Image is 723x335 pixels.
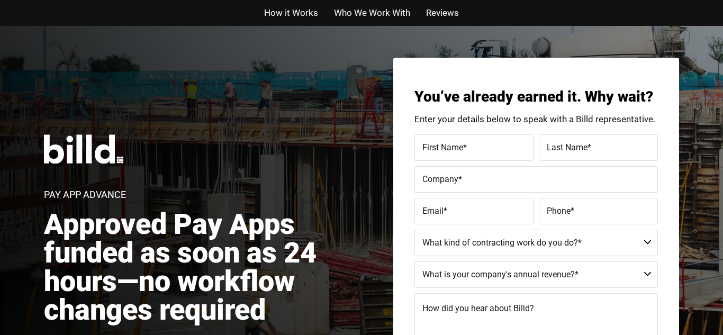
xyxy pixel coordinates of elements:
p: Enter your details below to speak with a Billd representative. [414,115,658,124]
span: First Name [422,142,463,152]
h2: Approved Pay Apps funded as soon as 24 hours—no workflow changes required [44,210,373,324]
span: How did you hear about Billd? [422,303,534,313]
a: How it Works [264,5,318,21]
span: Last Name [547,142,588,152]
h1: Pay App Advance [44,190,126,200]
span: Company [422,174,458,184]
span: Email [422,205,444,215]
a: Who We Work With [334,5,410,21]
span: Phone [547,205,571,215]
h3: You’ve already earned it. Why wait? [414,89,658,104]
a: Reviews [426,5,459,21]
